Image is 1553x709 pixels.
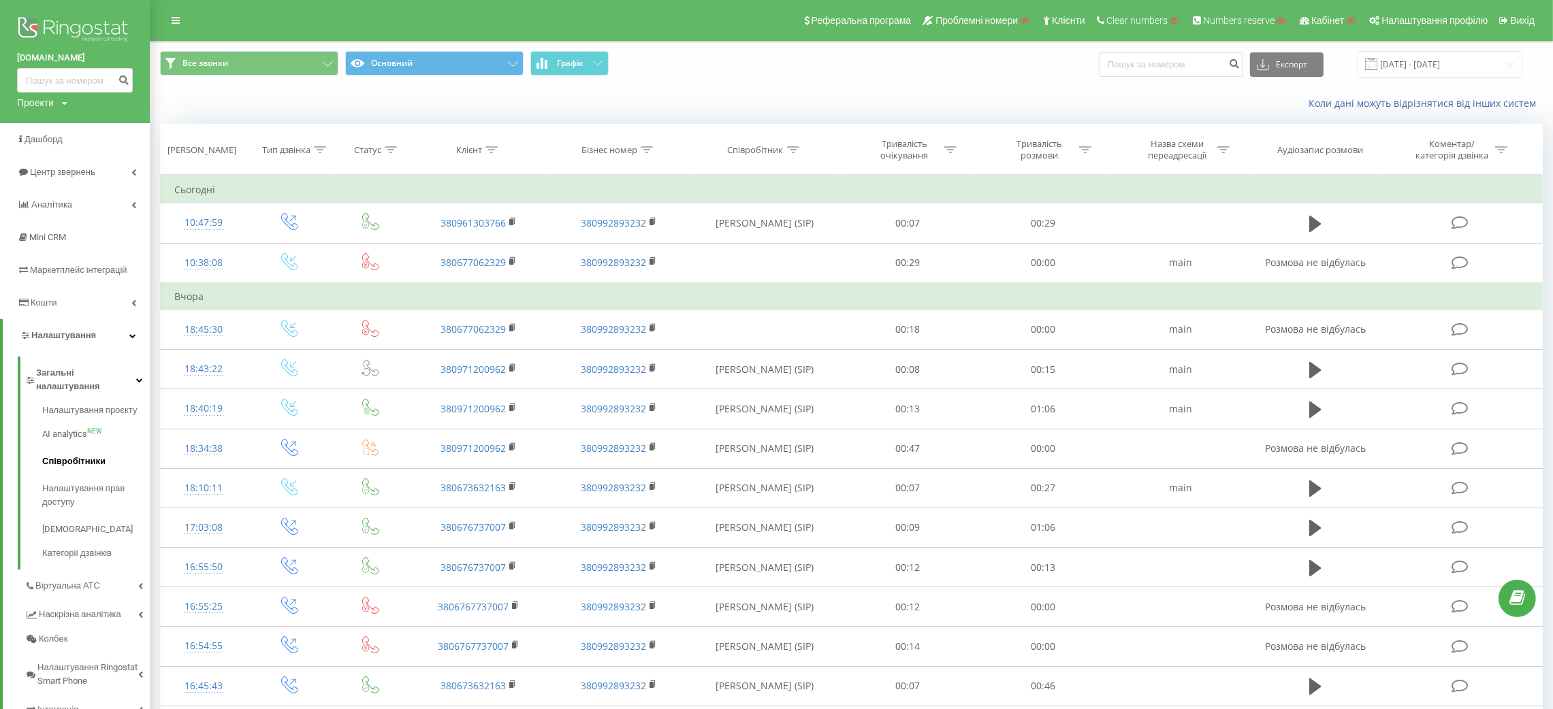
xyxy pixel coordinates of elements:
div: 18:34:38 [174,435,233,462]
td: 00:13 [976,548,1110,587]
span: Реферальна програма [812,15,912,26]
a: 380676737007 [441,521,506,533]
td: [PERSON_NAME] (SIP) [689,203,840,243]
td: [PERSON_NAME] (SIP) [689,548,840,587]
span: Аналiтика [31,199,72,210]
span: Співробітники [42,455,106,468]
span: Розмова не відбулась [1265,600,1366,613]
a: Налаштування прав доступу [42,475,150,516]
td: 00:07 [840,203,975,243]
button: Графік [530,51,609,76]
div: Тип дзвінка [262,144,310,156]
td: [PERSON_NAME] (SIP) [689,508,840,547]
span: AI analytics [42,427,87,441]
span: Маркетплейс інтеграцій [30,265,127,275]
div: Бізнес номер [581,144,637,156]
span: Налаштування прав доступу [42,482,143,509]
td: Вчора [161,283,1543,310]
td: [PERSON_NAME] (SIP) [689,666,840,706]
td: 00:08 [840,350,975,389]
button: Основний [345,51,524,76]
td: 00:09 [840,508,975,547]
a: 380992893232 [581,640,646,653]
span: Розмова не відбулась [1265,323,1366,335]
td: [PERSON_NAME] (SIP) [689,627,840,666]
input: Пошук за номером [1099,52,1243,77]
td: main [1110,468,1251,508]
td: 00:27 [976,468,1110,508]
span: Налаштування Ringostat Smart Phone [37,661,138,688]
td: main [1110,310,1251,349]
button: Все звонки [160,51,338,76]
span: Розмова не відбулась [1265,640,1366,653]
button: Експорт [1250,52,1324,77]
span: Все звонки [182,58,228,69]
td: 00:12 [840,548,975,587]
td: 00:15 [976,350,1110,389]
a: 380992893232 [581,363,646,376]
a: 380992893232 [581,600,646,613]
td: 00:13 [840,389,975,429]
a: 380677062329 [441,256,506,269]
a: Налаштування [3,319,150,352]
div: Співробітник [728,144,784,156]
a: [DOMAIN_NAME] [17,51,133,65]
td: 00:00 [976,310,1110,349]
a: Наскрізна аналітика [25,598,150,627]
span: Розмова не відбулась [1265,442,1366,455]
span: Наскрізна аналітика [39,608,121,621]
div: 18:40:19 [174,395,233,422]
td: [PERSON_NAME] (SIP) [689,389,840,429]
a: 380992893232 [581,679,646,692]
div: Клієнт [456,144,482,156]
span: Категорії дзвінків [42,546,112,560]
span: [DEMOGRAPHIC_DATA] [42,523,133,536]
div: 18:45:30 [174,316,233,343]
span: Кошти [31,297,57,308]
td: main [1110,389,1251,429]
td: 00:00 [976,587,1110,627]
a: 380992893232 [581,323,646,335]
input: Пошук за номером [17,68,133,93]
div: 16:54:55 [174,633,233,659]
a: Колбек [25,627,150,651]
a: 380971200962 [441,363,506,376]
td: [PERSON_NAME] (SIP) [689,429,840,468]
td: 00:46 [976,666,1110,706]
span: Загальні налаштування [36,366,136,393]
div: Аудіозапис розмови [1277,144,1363,156]
td: 01:06 [976,508,1110,547]
div: [PERSON_NAME] [167,144,236,156]
span: Налаштування профілю [1381,15,1488,26]
div: 10:47:59 [174,210,233,236]
a: 380673632163 [441,679,506,692]
a: Коли дані можуть відрізнятися вiд інших систем [1309,97,1543,110]
span: Розмова не відбулась [1265,256,1366,269]
td: 00:29 [840,243,975,283]
a: [DEMOGRAPHIC_DATA] [42,516,150,543]
div: 18:10:11 [174,475,233,501]
span: Вихід [1511,15,1535,26]
div: 16:45:43 [174,673,233,699]
a: 3806767737007 [438,600,509,613]
td: 00:29 [976,203,1110,243]
td: [PERSON_NAME] (SIP) [689,350,840,389]
span: Колбек [39,632,67,646]
td: 00:00 [976,429,1110,468]
div: Тривалість очікування [868,138,941,161]
span: Кабінет [1311,15,1345,26]
div: Тривалість розмови [1003,138,1076,161]
a: 380992893232 [581,481,646,494]
div: 16:55:50 [174,554,233,580]
a: 380677062329 [441,323,506,335]
span: Mini CRM [29,232,66,242]
span: Проблемні номери [935,15,1018,26]
td: 01:06 [976,389,1110,429]
td: [PERSON_NAME] (SIP) [689,587,840,627]
div: 10:38:08 [174,250,233,276]
div: 16:55:25 [174,593,233,620]
td: 00:14 [840,627,975,666]
span: Clear numbers [1106,15,1168,26]
a: Категорії дзвінків [42,543,150,560]
div: 17:03:08 [174,514,233,541]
